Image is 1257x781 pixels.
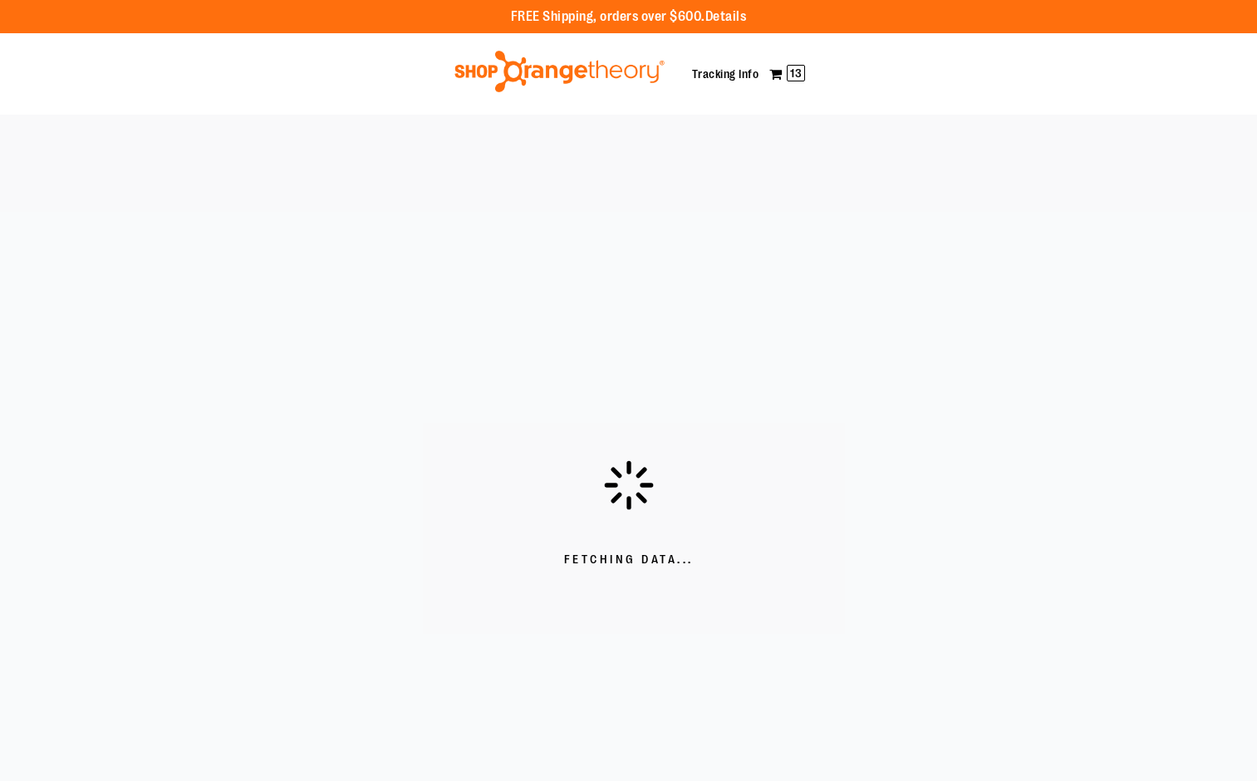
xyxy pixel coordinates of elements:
p: FREE Shipping, orders over $600. [511,7,747,27]
span: Fetching Data... [564,552,694,568]
a: Tracking Info [692,67,759,81]
img: Shop Orangetheory [452,51,667,92]
a: Details [705,9,747,24]
span: 13 [787,65,805,81]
